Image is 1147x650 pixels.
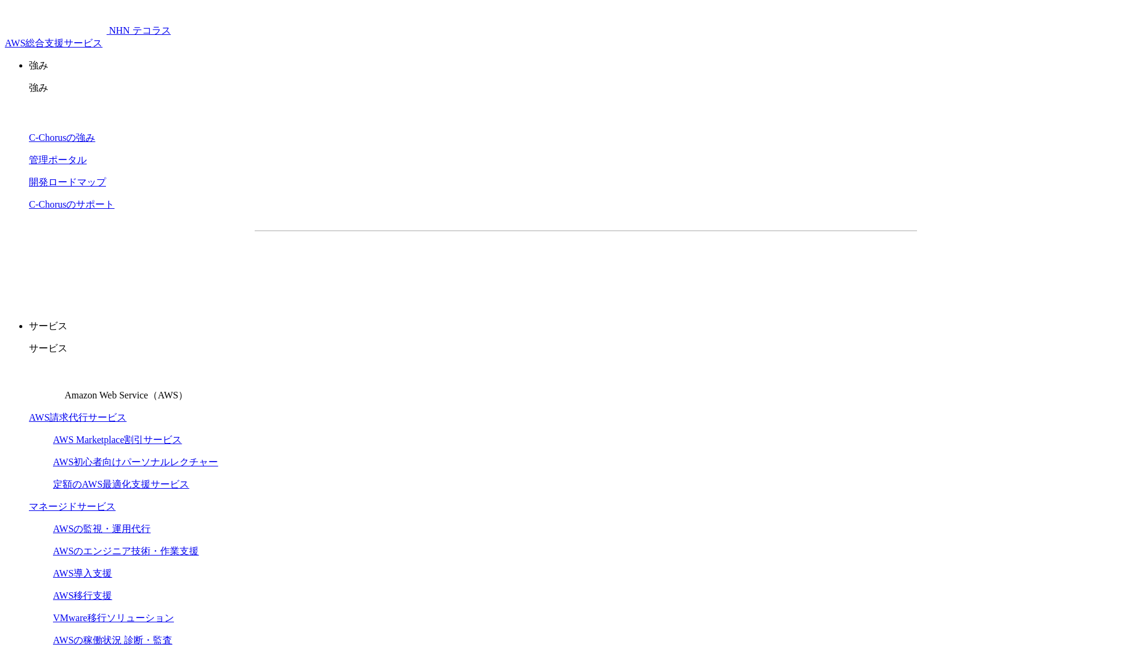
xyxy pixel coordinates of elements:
[53,435,182,445] a: AWS Marketplace割引サービス
[386,250,580,280] a: 資料を請求する
[53,568,112,578] a: AWS導入支援
[29,60,1142,72] p: 強み
[29,155,87,165] a: 管理ポータル
[29,82,1142,94] p: 強み
[29,320,1142,333] p: サービス
[53,457,218,467] a: AWS初心者向けパーソナルレクチャー
[29,501,116,512] a: マネージドサービス
[64,390,188,400] span: Amazon Web Service（AWS）
[53,546,199,556] a: AWSのエンジニア技術・作業支援
[29,177,106,187] a: 開発ロードマップ
[5,5,107,34] img: AWS総合支援サービス C-Chorus
[53,635,172,645] a: AWSの稼働状況 診断・監査
[29,132,95,143] a: C-Chorusの強み
[5,25,171,48] a: AWS総合支援サービス C-Chorus NHN テコラスAWS総合支援サービス
[53,479,189,489] a: 定額のAWS最適化支援サービス
[53,524,151,534] a: AWSの監視・運用代行
[29,412,126,422] a: AWS請求代行サービス
[592,250,786,280] a: まずは相談する
[29,342,1142,355] p: サービス
[29,199,114,209] a: C-Chorusのサポート
[53,590,112,601] a: AWS移行支援
[29,365,63,398] img: Amazon Web Service（AWS）
[53,613,174,623] a: VMware移行ソリューション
